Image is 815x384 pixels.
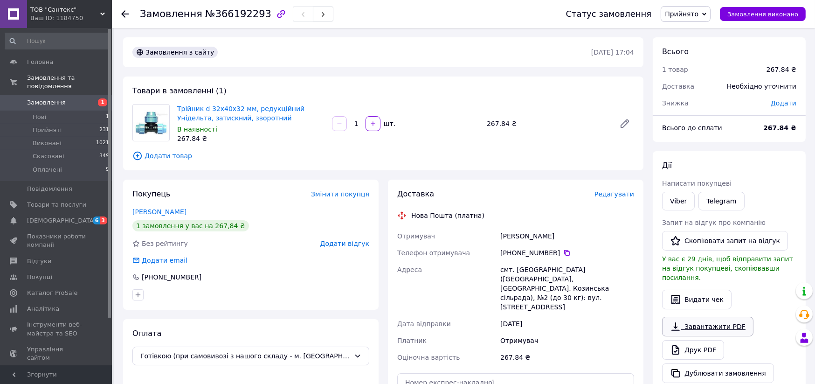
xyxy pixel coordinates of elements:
span: Головна [27,58,53,66]
span: Відгуки [27,257,51,265]
div: 1 замовлення у вас на 267,84 ₴ [132,220,249,231]
span: Замовлення [27,98,66,107]
span: Прийняті [33,126,62,134]
span: Управління сайтом [27,345,86,362]
b: 267.84 ₴ [763,124,796,132]
a: Редагувати [615,114,634,133]
div: 267.84 ₴ [767,65,796,74]
span: Додати відгук [320,240,369,247]
span: Без рейтингу [142,240,188,247]
a: Друк PDF [662,340,724,360]
div: 267.84 ₴ [177,134,325,143]
span: 3 [100,216,107,224]
div: Ваш ID: 1184750 [30,14,112,22]
div: [PHONE_NUMBER] [500,248,634,258]
span: ТОВ "Сантекс" [30,6,100,14]
span: 1 товар [662,66,688,73]
span: №366192293 [205,8,271,20]
span: Повідомлення [27,185,72,193]
button: Скопіювати запит на відгук [662,231,788,251]
span: Дата відправки [397,320,451,328]
span: Написати покупцеві [662,180,732,187]
span: Запит на відгук про компанію [662,219,766,226]
div: 267.84 ₴ [483,117,612,130]
a: Трійник d 32х40х32 мм, редукційний Унідельта, затискний, зворотний [177,105,304,122]
span: Прийнято [665,10,698,18]
span: Змінити покупця [311,190,369,198]
div: Додати email [131,256,188,265]
a: Завантажити PDF [662,317,753,336]
button: Дублювати замовлення [662,363,774,383]
span: Додати товар [132,151,634,161]
span: Всього [662,47,689,56]
span: Доставка [397,189,434,198]
span: Товари та послуги [27,201,86,209]
span: У вас є 29 днів, щоб відправити запит на відгук покупцеві, скопіювавши посилання. [662,255,793,281]
span: Замовлення та повідомлення [27,74,112,91]
span: Оплачені [33,166,62,174]
span: Скасовані [33,152,64,161]
time: [DATE] 17:04 [591,49,634,56]
span: Покупці [27,273,52,281]
span: 1 [98,98,107,106]
span: [DEMOGRAPHIC_DATA] [27,216,96,225]
span: 1 [106,113,109,121]
div: Необхідно уточнити [721,76,802,97]
span: Доставка [662,83,694,90]
span: Адреса [397,266,422,273]
div: Нова Пошта (платна) [409,211,487,220]
img: Трійник d 32х40х32 мм, редукційний Унідельта, затискний, зворотний [133,111,169,134]
span: Отримувач [397,232,435,240]
div: Замовлення з сайту [132,47,218,58]
div: Отримувач [498,332,636,349]
span: Нові [33,113,46,121]
span: 231 [99,126,109,134]
span: Знижка [662,99,689,107]
a: [PERSON_NAME] [132,208,186,216]
div: [DATE] [498,315,636,332]
button: Замовлення виконано [720,7,806,21]
div: Статус замовлення [566,9,652,19]
span: 349 [99,152,109,161]
div: [PERSON_NAME] [498,228,636,244]
span: Оціночна вартість [397,354,460,361]
button: Видати чек [662,290,732,309]
span: Додати [771,99,796,107]
span: Дії [662,161,672,170]
div: Повернутися назад [121,9,129,19]
span: Платник [397,337,427,344]
div: 267.84 ₴ [498,349,636,366]
span: Каталог ProSale [27,289,77,297]
div: шт. [381,119,396,128]
span: Оплата [132,329,161,338]
span: Редагувати [594,190,634,198]
span: В наявності [177,126,217,133]
span: Готівкою (при самовивозі з нашого складу - м. [GEOGRAPHIC_DATA], вул. Пшеничная, 8) [140,351,350,361]
a: Telegram [698,192,744,210]
span: 6 [93,216,100,224]
span: 1021 [96,139,109,147]
span: Аналітика [27,305,59,313]
span: Всього до сплати [662,124,722,132]
div: Додати email [141,256,188,265]
div: [PHONE_NUMBER] [141,272,202,282]
input: Пошук [5,33,110,49]
span: Замовлення виконано [727,11,798,18]
a: Viber [662,192,695,210]
span: Виконані [33,139,62,147]
div: смт. [GEOGRAPHIC_DATA] ([GEOGRAPHIC_DATA], [GEOGRAPHIC_DATA]. Козинська сільрада), №2 (до 30 кг):... [498,261,636,315]
span: Інструменти веб-майстра та SEO [27,321,86,337]
span: Товари в замовленні (1) [132,86,227,95]
span: 9 [106,166,109,174]
span: Телефон отримувача [397,249,470,257]
span: Покупець [132,189,171,198]
span: Показники роботи компанії [27,232,86,249]
span: Замовлення [140,8,202,20]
